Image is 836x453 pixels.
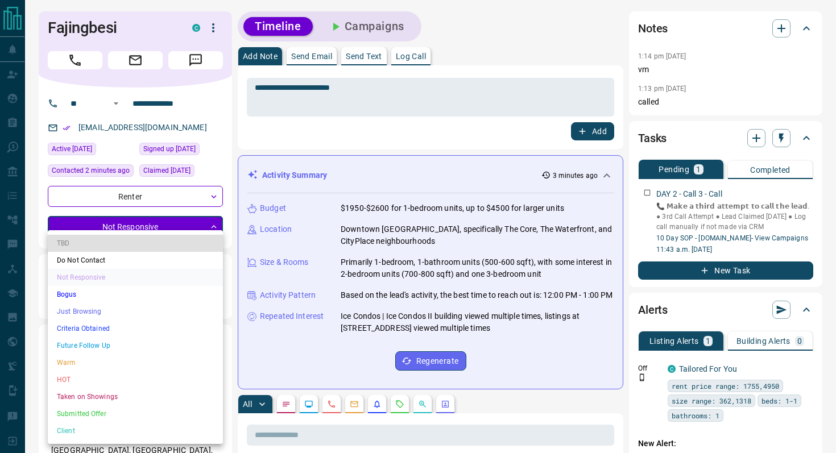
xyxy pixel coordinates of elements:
[48,405,223,422] li: Submitted Offer
[48,388,223,405] li: Taken on Showings
[48,422,223,439] li: Client
[48,252,223,269] li: Do Not Contact
[48,235,223,252] li: TBD
[48,320,223,337] li: Criteria Obtained
[48,286,223,303] li: Bogus
[48,371,223,388] li: HOT
[48,337,223,354] li: Future Follow Up
[48,354,223,371] li: Warm
[48,303,223,320] li: Just Browsing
